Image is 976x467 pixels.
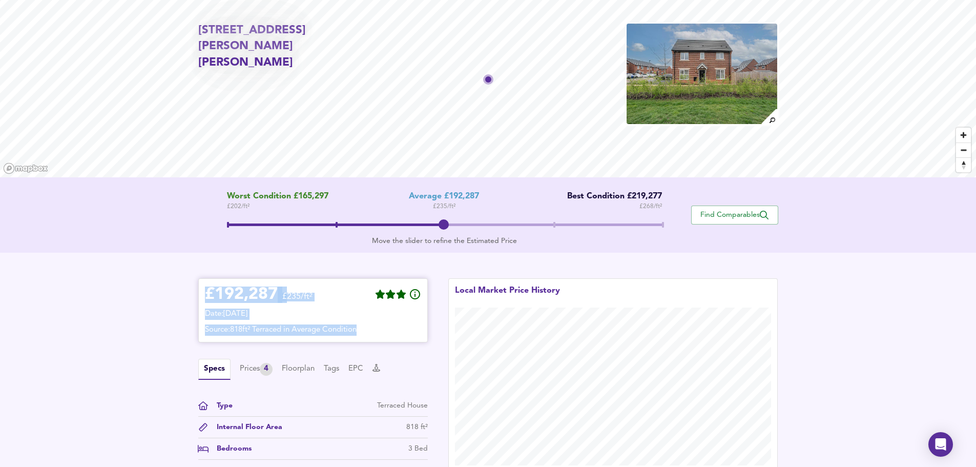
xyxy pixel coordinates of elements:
div: Best Condition £219,277 [559,192,662,201]
button: EPC [348,363,363,375]
img: property [626,23,778,125]
div: 818 ft² [406,422,428,433]
button: Zoom out [956,143,971,157]
span: Worst Condition £165,297 [227,192,328,201]
span: £ 202 / ft² [227,201,328,212]
div: Move the slider to refine the Estimated Price [227,236,662,246]
span: Find Comparables [697,210,773,220]
div: Source: 818ft² Terraced in Average Condition [205,324,421,336]
button: Prices4 [240,363,273,376]
div: Prices [240,363,273,376]
div: £ 192,287 [205,287,278,302]
button: Tags [324,363,339,375]
div: Average £192,287 [409,192,479,201]
div: 4 [260,363,273,376]
div: Internal Floor Area [209,422,282,433]
span: Zoom out [956,143,971,157]
img: search [760,108,778,126]
button: Floorplan [282,363,315,375]
div: 3 Bed [408,443,428,454]
div: Type [209,400,233,411]
span: £ 268 / ft² [639,201,662,212]
button: Zoom in [956,128,971,143]
span: Reset bearing to north [956,158,971,172]
button: Reset bearing to north [956,157,971,172]
span: £ 235 / ft² [433,201,455,212]
div: Open Intercom Messenger [928,432,953,457]
div: Local Market Price History [455,285,560,308]
a: Mapbox homepage [3,163,48,174]
div: Bedrooms [209,443,252,454]
button: Find Comparables [691,206,778,225]
span: £235/ft² [282,293,313,308]
button: Specs [198,359,231,380]
h2: [STREET_ADDRESS][PERSON_NAME][PERSON_NAME] [198,23,384,71]
div: Date: [DATE] [205,309,421,320]
div: Terraced House [377,400,428,411]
